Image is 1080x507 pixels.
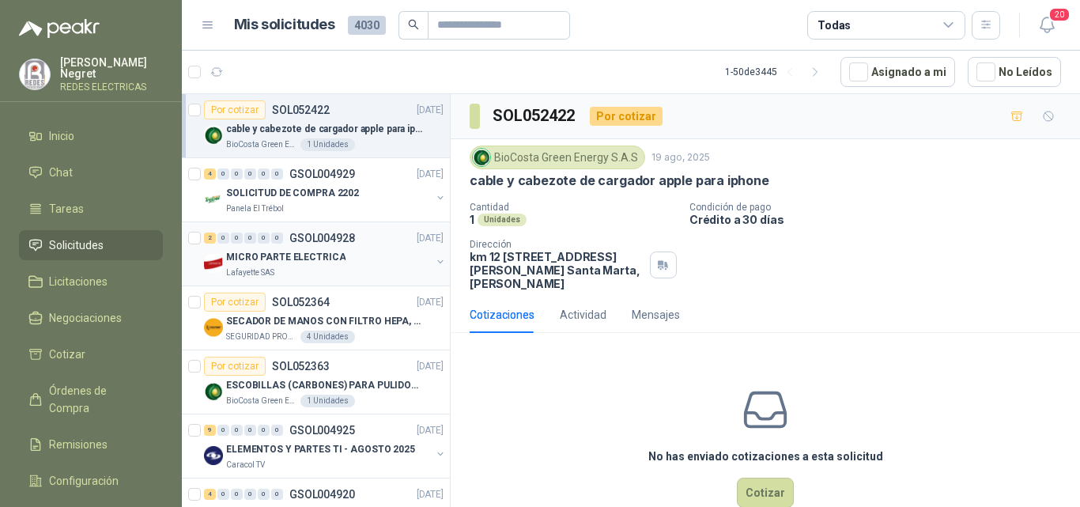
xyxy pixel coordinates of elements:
span: search [408,19,419,30]
div: 4 Unidades [300,331,355,343]
div: 0 [271,425,283,436]
a: Configuración [19,466,163,496]
p: [DATE] [417,103,444,118]
div: 0 [217,425,229,436]
div: 1 Unidades [300,138,355,151]
span: Tareas [49,200,84,218]
p: Condición de pago [689,202,1074,213]
p: [DATE] [417,423,444,438]
p: SEGURIDAD PROVISER LTDA [226,331,297,343]
p: 1 [470,213,474,226]
div: Por cotizar [204,100,266,119]
h3: SOL052422 [493,104,577,128]
a: 4 0 0 0 0 0 GSOL004929[DATE] Company LogoSOLICITUD DE COMPRA 2202Panela El Trébol [204,165,447,215]
a: Tareas [19,194,163,224]
img: Company Logo [204,382,223,401]
p: SOLICITUD DE COMPRA 2202 [226,186,359,201]
p: SOL052363 [272,361,330,372]
div: 4 [204,489,216,500]
div: 0 [258,233,270,244]
div: Cotizaciones [470,306,534,323]
button: 20 [1033,11,1061,40]
p: BioCosta Green Energy S.A.S [226,138,297,151]
p: Caracol TV [226,459,265,471]
h1: Mis solicitudes [234,13,335,36]
p: GSOL004925 [289,425,355,436]
span: 20 [1048,7,1071,22]
p: BioCosta Green Energy S.A.S [226,395,297,407]
div: 0 [271,489,283,500]
div: 0 [244,489,256,500]
img: Logo peakr [19,19,100,38]
img: Company Logo [204,254,223,273]
div: Mensajes [632,306,680,323]
span: Órdenes de Compra [49,382,148,417]
a: Negociaciones [19,303,163,333]
a: Por cotizarSOL052363[DATE] Company LogoESCOBILLAS (CARBONES) PARA PULIDORA DEWALTBioCosta Green E... [182,350,450,414]
div: 1 Unidades [300,395,355,407]
p: [DATE] [417,231,444,246]
span: Cotizar [49,346,85,363]
div: 0 [258,425,270,436]
a: Inicio [19,121,163,151]
div: 1 - 50 de 3445 [725,59,828,85]
div: Por cotizar [204,357,266,376]
span: Negociaciones [49,309,122,327]
div: 0 [244,168,256,180]
div: Actividad [560,306,606,323]
p: SOL052422 [272,104,330,115]
img: Company Logo [204,318,223,337]
p: cable y cabezote de cargador apple para iphone [470,172,769,189]
p: cable y cabezote de cargador apple para iphone [226,122,423,137]
a: 9 0 0 0 0 0 GSOL004925[DATE] Company LogoELEMENTOS Y PARTES TI - AGOSTO 2025Caracol TV [204,421,447,471]
button: Asignado a mi [840,57,955,87]
div: Por cotizar [590,107,663,126]
span: Chat [49,164,73,181]
p: ESCOBILLAS (CARBONES) PARA PULIDORA DEWALT [226,378,423,393]
span: Licitaciones [49,273,108,290]
div: 9 [204,425,216,436]
p: Panela El Trébol [226,202,284,215]
p: Cantidad [470,202,677,213]
p: [DATE] [417,359,444,374]
img: Company Logo [204,126,223,145]
p: MICRO PARTE ELECTRICA [226,250,346,265]
div: 2 [204,233,216,244]
div: 0 [217,233,229,244]
img: Company Logo [204,446,223,465]
p: REDES ELECTRICAS [60,82,163,92]
a: Por cotizarSOL052422[DATE] Company Logocable y cabezote de cargador apple para iphoneBioCosta Gre... [182,94,450,158]
p: Lafayette SAS [226,267,274,279]
a: Licitaciones [19,267,163,297]
a: 2 0 0 0 0 0 GSOL004928[DATE] Company LogoMICRO PARTE ELECTRICALafayette SAS [204,229,447,279]
div: 0 [258,168,270,180]
div: 0 [244,425,256,436]
div: 0 [231,425,243,436]
div: 0 [217,168,229,180]
p: ELEMENTOS Y PARTES TI - AGOSTO 2025 [226,442,415,457]
div: 0 [244,233,256,244]
img: Company Logo [204,190,223,209]
div: 0 [217,489,229,500]
p: [DATE] [417,167,444,182]
img: Company Logo [20,59,50,89]
a: Órdenes de Compra [19,376,163,423]
p: SOL052364 [272,297,330,308]
p: GSOL004929 [289,168,355,180]
p: 19 ago, 2025 [651,150,710,165]
span: Configuración [49,472,119,490]
a: Cotizar [19,339,163,369]
p: GSOL004920 [289,489,355,500]
div: 0 [231,168,243,180]
p: [DATE] [417,295,444,310]
img: Company Logo [473,149,490,166]
div: 0 [271,168,283,180]
span: 4030 [348,16,386,35]
a: Por cotizarSOL052364[DATE] Company LogoSECADOR DE MANOS CON FILTRO HEPA, SECADO RAPIDOSEGURIDAD P... [182,286,450,350]
div: Unidades [478,214,527,226]
div: 0 [258,489,270,500]
div: BioCosta Green Energy S.A.S [470,146,645,169]
a: Chat [19,157,163,187]
p: GSOL004928 [289,233,355,244]
a: Remisiones [19,429,163,460]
